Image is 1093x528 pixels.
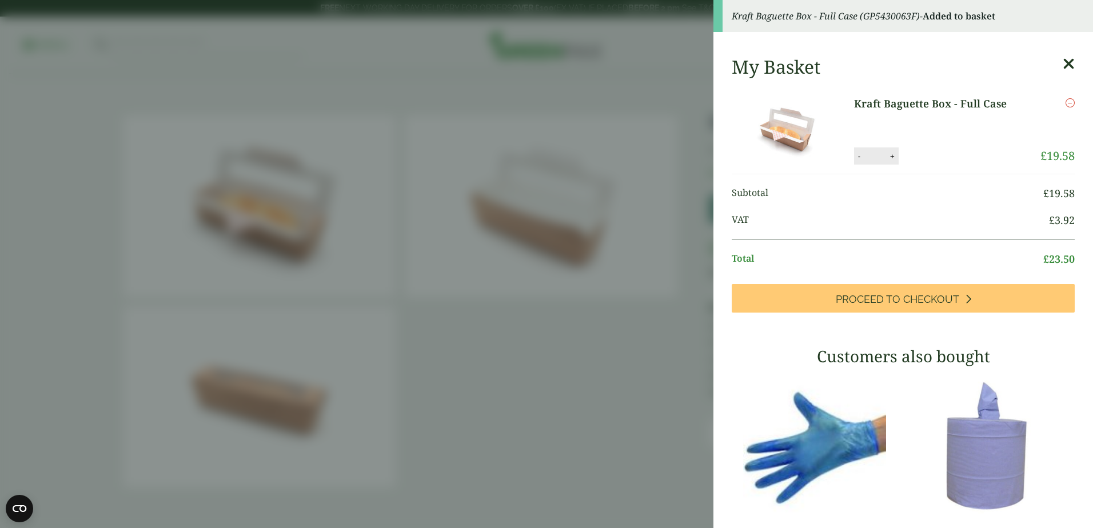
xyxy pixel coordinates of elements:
a: Kraft Baguette Box - Full Case [854,96,1024,111]
span: VAT [732,213,1049,228]
strong: Added to basket [923,10,995,22]
a: Remove this item [1066,96,1075,110]
button: - [855,151,864,161]
bdi: 23.50 [1043,252,1075,266]
button: Open CMP widget [6,495,33,522]
span: Total [732,251,1043,267]
img: 4130015J-Blue-Vinyl-Powder-Free-Gloves-Medium [732,374,897,517]
em: Kraft Baguette Box - Full Case (GP5430063F) [732,10,920,22]
span: £ [1049,213,1055,227]
h3: Customers also bought [732,347,1075,366]
button: + [887,151,898,161]
bdi: 3.92 [1049,213,1075,227]
bdi: 19.58 [1043,186,1075,200]
span: £ [1043,186,1049,200]
h2: My Basket [732,56,820,78]
span: Proceed to Checkout [836,293,959,306]
a: Proceed to Checkout [732,284,1075,313]
span: £ [1043,252,1049,266]
bdi: 19.58 [1040,148,1075,163]
img: 3630017-2-Ply-Blue-Centre-Feed-104m [909,374,1075,517]
span: Subtotal [732,186,1043,201]
span: £ [1040,148,1047,163]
